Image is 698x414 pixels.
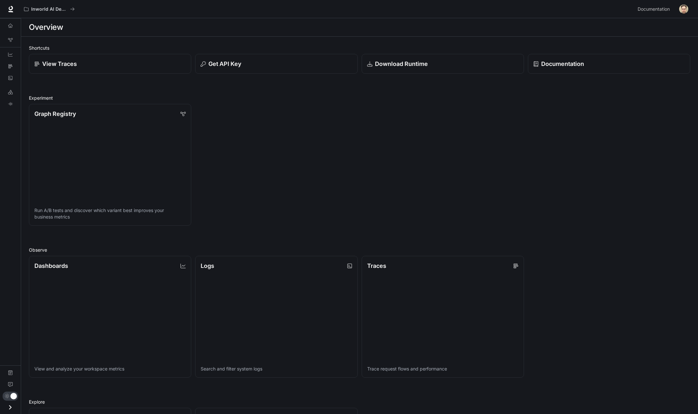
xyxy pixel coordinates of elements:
p: View Traces [42,59,77,68]
span: Dark mode toggle [10,392,17,399]
span: Documentation [638,5,670,13]
h2: Observe [29,246,690,253]
p: Run A/B tests and discover which variant best improves your business metrics [34,207,186,220]
a: Documentation [3,368,18,378]
a: TTS Playground [3,99,18,109]
a: Documentation [635,3,675,16]
a: Graph RegistryRun A/B tests and discover which variant best improves your business metrics [29,104,191,226]
a: LogsSearch and filter system logs [195,256,357,378]
button: Get API Key [195,54,357,74]
button: All workspaces [21,3,78,16]
p: Search and filter system logs [201,366,352,372]
h2: Experiment [29,94,690,101]
button: Open drawer [3,401,18,414]
a: Overview [3,20,18,31]
a: TracesTrace request flows and performance [362,256,524,378]
p: Download Runtime [375,59,428,68]
a: Dashboards [3,49,18,60]
p: Trace request flows and performance [367,366,518,372]
a: View Traces [29,54,191,74]
a: Logs [3,73,18,83]
img: User avatar [679,5,688,14]
p: Logs [201,261,214,270]
p: Dashboards [34,261,68,270]
p: View and analyze your workspace metrics [34,366,186,372]
button: User avatar [677,3,690,16]
p: Documentation [541,59,584,68]
a: Feedback [3,379,18,390]
p: Graph Registry [34,109,76,118]
h2: Shortcuts [29,44,690,51]
a: Documentation [528,54,690,74]
p: Inworld AI Demos [31,6,68,12]
a: DashboardsView and analyze your workspace metrics [29,256,191,378]
h1: Overview [29,21,63,34]
p: Get API Key [208,59,241,68]
a: Graph Registry [3,35,18,45]
a: Traces [3,61,18,71]
h2: Explore [29,398,690,405]
a: Download Runtime [362,54,524,74]
p: Traces [367,261,386,270]
a: LLM Playground [3,87,18,97]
